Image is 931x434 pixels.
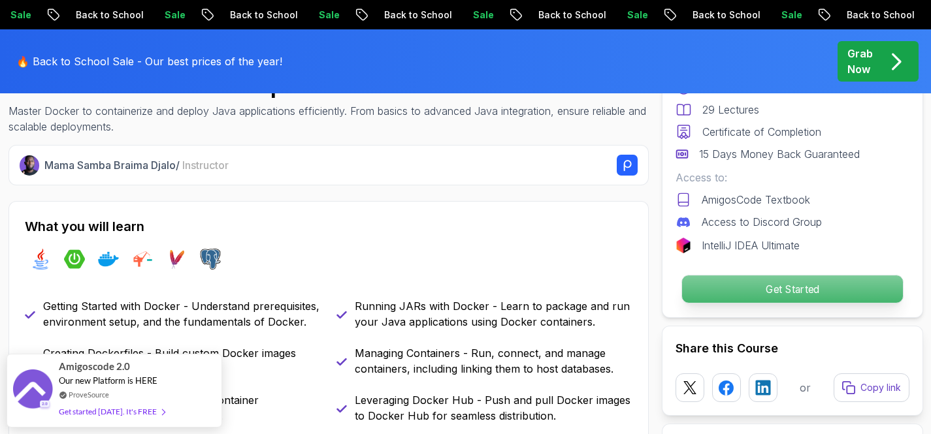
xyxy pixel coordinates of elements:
a: ProveSource [69,389,109,400]
img: Nelson Djalo [20,155,40,176]
p: Grab Now [847,46,873,77]
img: java logo [30,249,51,270]
p: Sale [783,8,825,22]
img: postgres logo [200,249,221,270]
p: or [800,380,811,395]
p: 15 Days Money Back Guaranteed [699,146,860,162]
p: Back to School [78,8,167,22]
p: Sale [167,8,208,22]
img: provesource social proof notification image [13,369,52,412]
p: Sale [475,8,517,22]
button: Copy link [834,373,909,402]
p: Managing Containers - Run, connect, and manage containers, including linking them to host databases. [355,345,632,377]
p: AmigosCode Textbook [702,192,810,208]
p: Master Docker to containerize and deploy Java applications efficiently. From basics to advanced J... [8,103,649,134]
p: Leveraging Docker Hub - Push and pull Docker images to Docker Hub for seamless distribution. [355,392,632,424]
img: jib logo [132,249,153,270]
span: Instructor [182,159,229,172]
p: Mama Samba Braima Djalo / [44,157,229,173]
p: Sale [12,8,54,22]
p: Access to: [676,170,909,185]
span: Amigoscode 2.0 [59,359,130,374]
img: maven logo [166,249,187,270]
p: Creating Dockerfiles - Build custom Docker images tailored to your Java projects. [43,345,321,377]
button: Get Started [681,275,903,303]
div: Get started [DATE]. It's FREE [59,404,165,419]
p: Back to School [694,8,783,22]
p: IntelliJ IDEA Ultimate [702,238,800,253]
p: 29 Lectures [702,102,759,117]
h1: Docker for Java Developers [8,72,649,98]
p: Copy link [860,381,901,394]
h2: Share this Course [676,339,909,358]
p: Back to School [232,8,321,22]
p: Back to School [386,8,475,22]
p: Running JARs with Docker - Learn to package and run your Java applications using Docker containers. [355,298,632,330]
p: Access to Discord Group [702,214,822,230]
p: Getting Started with Docker - Understand prerequisites, environment setup, and the fundamentals o... [43,298,321,330]
p: Sale [629,8,671,22]
span: Our new Platform is HERE [59,375,157,386]
h2: What you will learn [25,217,632,236]
img: jetbrains logo [676,238,691,253]
p: Back to School [540,8,629,22]
p: Sale [321,8,363,22]
p: 🔥 Back to School Sale - Our best prices of the year! [16,54,282,69]
img: spring-boot logo [64,249,85,270]
p: Get Started [681,275,902,303]
p: Certificate of Completion [702,124,821,140]
img: docker logo [98,249,119,270]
